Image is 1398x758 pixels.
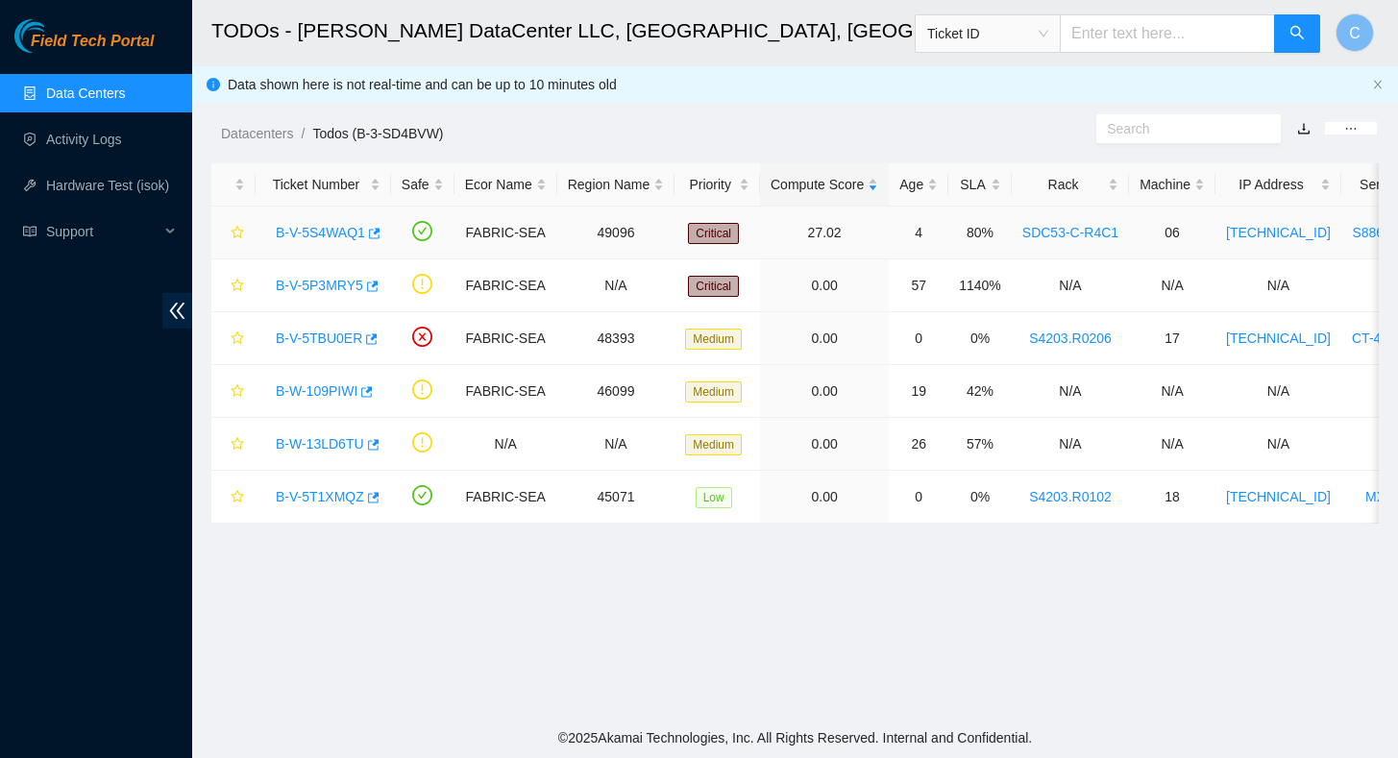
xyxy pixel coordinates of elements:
button: star [222,323,245,354]
span: Critical [688,223,739,244]
td: N/A [557,259,675,312]
a: B-V-5TBU0ER [276,330,362,346]
td: N/A [1012,418,1129,471]
td: FABRIC-SEA [454,365,557,418]
span: Medium [685,434,742,455]
td: N/A [1129,259,1215,312]
span: double-left [162,293,192,329]
a: [TECHNICAL_ID] [1226,330,1331,346]
a: download [1297,121,1311,136]
input: Search [1107,118,1255,139]
span: star [231,490,244,505]
td: 0.00 [760,418,889,471]
span: Field Tech Portal [31,33,154,51]
td: N/A [1215,259,1341,312]
td: 0% [948,312,1012,365]
td: 0.00 [760,259,889,312]
span: star [231,279,244,294]
td: N/A [1012,365,1129,418]
td: 4 [889,207,948,259]
td: 17 [1129,312,1215,365]
a: Todos (B-3-SD4BVW) [312,126,443,141]
td: FABRIC-SEA [454,471,557,524]
a: [TECHNICAL_ID] [1226,225,1331,240]
td: N/A [1129,365,1215,418]
td: 06 [1129,207,1215,259]
td: 0.00 [760,312,889,365]
span: check-circle [412,221,432,241]
span: star [231,437,244,452]
button: close [1372,79,1384,91]
td: FABRIC-SEA [454,259,557,312]
span: read [23,225,37,238]
a: SDC53-C-R4C1 [1022,225,1118,240]
td: 48393 [557,312,675,365]
span: close-circle [412,327,432,347]
td: 0.00 [760,471,889,524]
a: B-V-5S4WAQ1 [276,225,365,240]
td: 42% [948,365,1012,418]
span: ellipsis [1344,122,1358,135]
td: 0 [889,312,948,365]
a: Data Centers [46,86,125,101]
td: 27.02 [760,207,889,259]
span: Critical [688,276,739,297]
td: 0.00 [760,365,889,418]
span: Support [46,212,159,251]
a: Datacenters [221,126,293,141]
button: star [222,428,245,459]
span: Medium [685,329,742,350]
a: S4203.R0206 [1029,330,1112,346]
a: B-V-5P3MRY5 [276,278,363,293]
td: 1140% [948,259,1012,312]
span: star [231,331,244,347]
button: search [1274,14,1320,53]
span: / [301,126,305,141]
span: Low [696,487,732,508]
span: Ticket ID [927,19,1048,48]
td: 80% [948,207,1012,259]
span: close [1372,79,1384,90]
span: exclamation-circle [412,379,432,400]
a: B-W-13LD6TU [276,436,364,452]
td: N/A [1129,418,1215,471]
input: Enter text here... [1060,14,1275,53]
button: star [222,217,245,248]
td: 0 [889,471,948,524]
span: star [231,226,244,241]
td: 57 [889,259,948,312]
span: C [1349,21,1361,45]
button: C [1336,13,1374,52]
td: N/A [1215,418,1341,471]
a: Hardware Test (isok) [46,178,169,193]
a: S4203.R0102 [1029,489,1112,504]
td: N/A [1012,259,1129,312]
span: Medium [685,381,742,403]
td: N/A [454,418,557,471]
span: search [1289,25,1305,43]
span: exclamation-circle [412,432,432,452]
footer: © 2025 Akamai Technologies, Inc. All Rights Reserved. Internal and Confidential. [192,718,1398,758]
button: star [222,481,245,512]
img: Akamai Technologies [14,19,97,53]
a: [TECHNICAL_ID] [1226,489,1331,504]
td: 26 [889,418,948,471]
td: 0% [948,471,1012,524]
td: 57% [948,418,1012,471]
td: 49096 [557,207,675,259]
a: Akamai TechnologiesField Tech Portal [14,35,154,60]
td: N/A [1215,365,1341,418]
button: star [222,376,245,406]
button: star [222,270,245,301]
span: star [231,384,244,400]
a: Activity Logs [46,132,122,147]
span: exclamation-circle [412,274,432,294]
td: 46099 [557,365,675,418]
td: 19 [889,365,948,418]
td: 18 [1129,471,1215,524]
td: 45071 [557,471,675,524]
span: check-circle [412,485,432,505]
a: B-W-109PIWI [276,383,357,399]
a: B-V-5T1XMQZ [276,489,364,504]
td: N/A [557,418,675,471]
